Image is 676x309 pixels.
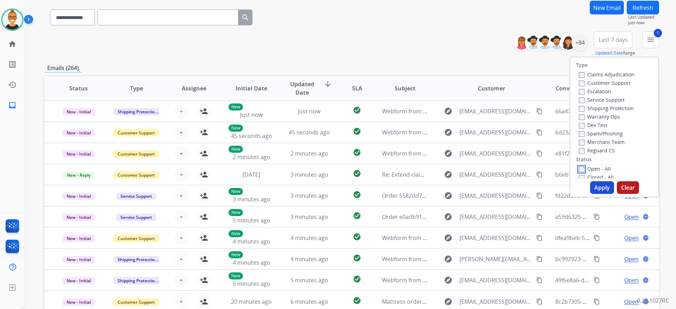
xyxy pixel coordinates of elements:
[444,170,452,179] mat-icon: explore
[624,213,639,221] span: Open
[116,214,156,221] span: Service Support
[44,64,82,72] p: Emails (264)
[555,213,663,221] span: a59d6325-611f-4b2a-8b75-0b552ca3ce19
[594,31,632,48] button: Last 7 days
[579,165,611,172] label: Open - All
[180,128,183,137] span: +
[579,131,584,137] input: Spam/Phishing
[290,192,328,200] span: 3 minutes ago
[444,149,452,158] mat-icon: explore
[200,149,208,158] mat-icon: person_add
[536,193,543,199] mat-icon: content_copy
[113,150,159,158] span: Customer Support
[555,171,662,178] span: b6eb7813-ac5d-4427-bb2e-8f8e0cf6c2b1
[180,276,183,284] span: +
[555,234,663,242] span: 0fea9beb-5168-46e1-90e0-8b7e223edc76
[643,277,649,283] mat-icon: language
[579,175,584,181] input: Closed - All
[579,105,634,112] label: Shipping Protection
[174,189,188,203] button: +
[382,276,542,284] span: Webform from [EMAIL_ADDRESS][DOMAIN_NAME] on [DATE]
[579,106,584,112] input: Shipping Protection
[241,13,250,22] mat-icon: search
[69,84,88,93] span: Status
[579,71,634,78] label: Claims Adjudication
[200,170,208,179] mat-icon: person_add
[595,50,623,56] button: Updated Date
[579,72,584,78] input: Claims Adjudication
[624,255,639,263] span: Open
[353,233,361,241] mat-icon: check_circle
[536,277,543,283] mat-icon: content_copy
[459,234,532,242] span: [EMAIL_ADDRESS][DOMAIN_NAME]
[8,40,17,48] mat-icon: home
[229,272,243,279] p: New
[233,280,270,288] span: 5 minutes ago
[200,128,208,137] mat-icon: person_add
[536,298,543,305] mat-icon: content_copy
[444,191,452,200] mat-icon: explore
[382,234,542,242] span: Webform from [EMAIL_ADDRESS][DOMAIN_NAME] on [DATE]
[62,150,95,158] span: New - Initial
[180,297,183,306] span: +
[594,256,600,262] mat-icon: content_copy
[646,36,655,44] mat-icon: menu
[382,107,542,115] span: Webform from [EMAIL_ADDRESS][DOMAIN_NAME] on [DATE]
[353,106,361,114] mat-icon: check_circle
[555,192,662,200] span: fd22db05-d59f-4d25-ab46-77871f322a9e
[174,295,188,309] button: +
[382,213,506,221] span: Order e0adb918-0f8e-4bf1-8749-e627425d09e5
[229,103,243,111] p: New
[459,297,532,306] span: [EMAIL_ADDRESS][DOMAIN_NAME]
[599,38,628,41] span: Last 7 days
[642,31,659,48] button: 1
[352,84,362,93] span: SLA
[594,298,600,305] mat-icon: content_copy
[229,209,243,216] p: New
[579,81,584,86] input: Customer Support
[113,256,162,263] span: Shipping Protection
[180,107,183,115] span: +
[63,171,95,179] span: New - Reply
[289,128,330,136] span: 45 seconds ago
[555,128,664,136] span: 6d23a5b2-d148-4913-b9cd-f9b0a57d4795
[200,213,208,221] mat-icon: person_add
[459,149,532,158] span: [EMAIL_ADDRESS][DOMAIN_NAME]
[579,147,615,154] label: Reguard CS
[579,122,607,128] label: Dev Test
[478,84,505,93] span: Customer
[62,298,95,306] span: New - Initial
[62,129,95,137] span: New - Initial
[233,238,270,245] span: 4 minutes ago
[576,156,591,163] label: Status
[353,190,361,199] mat-icon: check_circle
[579,114,584,120] input: Warranty Ops
[180,234,183,242] span: +
[229,146,243,153] p: New
[286,80,318,97] span: Updated Date
[628,14,659,20] span: Last Updated:
[200,234,208,242] mat-icon: person_add
[174,168,188,182] button: +
[459,128,532,137] span: [EMAIL_ADDRESS][DOMAIN_NAME]
[174,104,188,118] button: +
[8,60,17,69] mat-icon: list_alt
[459,170,532,179] span: [EMAIL_ADDRESS][DOMAIN_NAME]
[624,234,639,242] span: Open
[590,1,624,14] button: New Email
[382,171,489,178] span: Re: Extend claim for Apollo neuro device
[382,150,542,157] span: Webform from [EMAIL_ADDRESS][DOMAIN_NAME] on [DATE]
[62,235,95,242] span: New - Initial
[536,256,543,262] mat-icon: content_copy
[579,148,584,154] input: Reguard CS
[628,20,659,26] span: Just now
[594,214,600,220] mat-icon: content_copy
[579,139,625,145] label: Merchant Team
[231,298,272,305] span: 20 minutes ago
[229,230,243,237] p: New
[579,88,611,95] label: Escalation
[2,10,22,30] img: avatar
[536,214,543,220] mat-icon: content_copy
[536,108,543,114] mat-icon: content_copy
[643,256,649,262] mat-icon: language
